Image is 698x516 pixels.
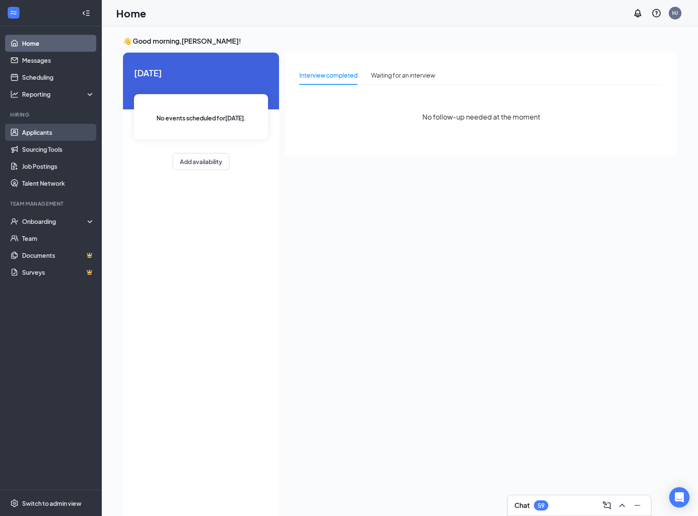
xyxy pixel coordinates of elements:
[22,35,95,52] a: Home
[669,487,690,508] div: Open Intercom Messenger
[10,90,19,98] svg: Analysis
[299,70,357,80] div: Interview completed
[651,8,662,18] svg: QuestionInfo
[173,153,229,170] button: Add availability
[22,90,95,98] div: Reporting
[10,200,93,207] div: Team Management
[123,36,677,46] h3: 👋 Good morning, [PERSON_NAME] !
[22,247,95,264] a: DocumentsCrown
[22,141,95,158] a: Sourcing Tools
[22,175,95,192] a: Talent Network
[22,52,95,69] a: Messages
[22,124,95,141] a: Applicants
[22,264,95,281] a: SurveysCrown
[22,69,95,86] a: Scheduling
[134,66,268,79] span: [DATE]
[538,502,544,509] div: 59
[10,499,19,508] svg: Settings
[10,217,19,226] svg: UserCheck
[632,500,642,510] svg: Minimize
[10,111,93,118] div: Hiring
[633,8,643,18] svg: Notifications
[82,9,90,17] svg: Collapse
[156,113,246,123] span: No events scheduled for [DATE] .
[602,500,612,510] svg: ComposeMessage
[22,158,95,175] a: Job Postings
[631,499,644,512] button: Minimize
[22,217,87,226] div: Onboarding
[116,6,146,20] h1: Home
[9,8,18,17] svg: WorkstreamLogo
[600,499,614,512] button: ComposeMessage
[22,230,95,247] a: Team
[617,500,627,510] svg: ChevronUp
[672,9,678,17] div: HJ
[422,112,540,122] span: No follow-up needed at the moment
[22,499,81,508] div: Switch to admin view
[514,501,530,510] h3: Chat
[615,499,629,512] button: ChevronUp
[371,70,435,80] div: Waiting for an interview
